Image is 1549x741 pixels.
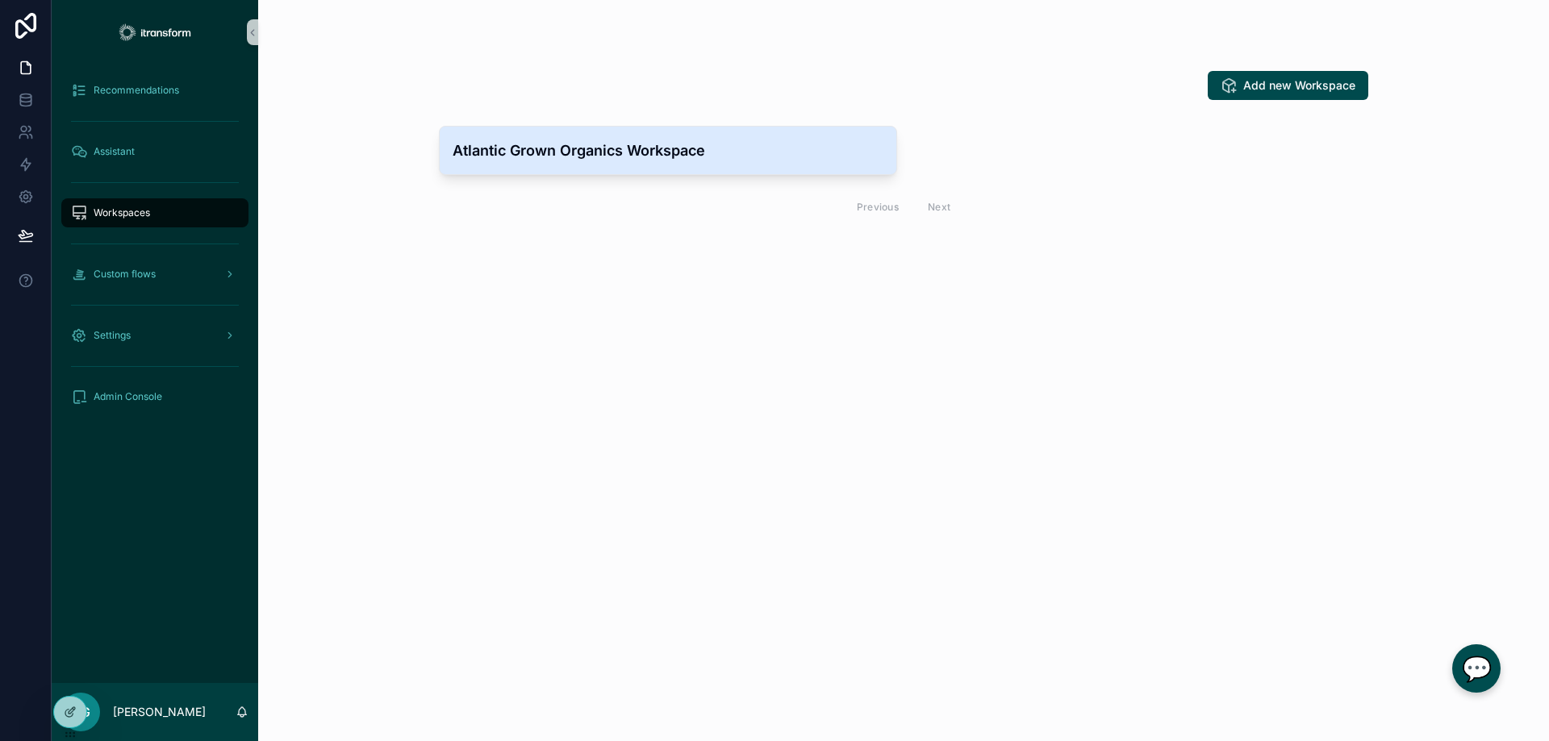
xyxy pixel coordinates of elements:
[439,126,897,175] a: Atlantic Grown Organics Workspace
[113,704,206,720] p: [PERSON_NAME]
[61,260,248,289] a: Custom flows
[61,76,248,105] a: Recommendations
[114,19,195,45] img: App logo
[453,139,883,161] h4: Atlantic Grown Organics Workspace
[94,390,162,403] span: Admin Console
[94,145,135,158] span: Assistant
[61,382,248,411] a: Admin Console
[52,65,258,432] div: scrollable content
[94,84,179,97] span: Recommendations
[61,321,248,350] a: Settings
[1208,71,1368,100] button: Add new Workspace
[1452,644,1501,693] div: Chat with us
[94,329,131,342] span: Settings
[61,198,248,227] a: Workspaces
[1243,77,1355,94] span: Add new Workspace
[94,268,156,281] span: Custom flows
[61,137,248,166] a: Assistant
[94,206,150,219] span: Workspaces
